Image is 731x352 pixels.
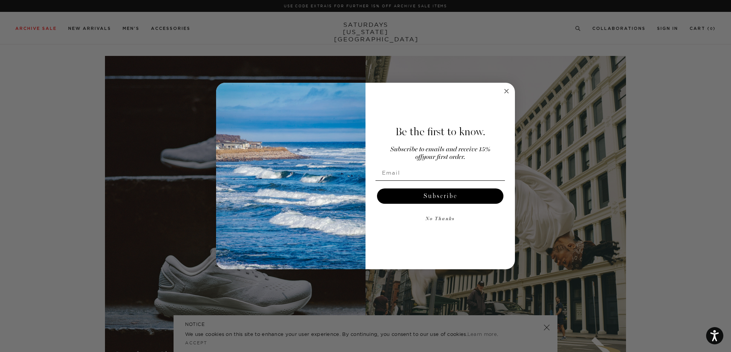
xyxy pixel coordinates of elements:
[377,188,503,204] button: Subscribe
[422,154,465,160] span: your first order.
[390,146,490,153] span: Subscribe to emails and receive 15%
[375,211,505,227] button: No Thanks
[375,180,505,181] img: underline
[415,154,422,160] span: off
[375,165,505,180] input: Email
[395,125,485,138] span: Be the first to know.
[216,83,365,270] img: 125c788d-000d-4f3e-b05a-1b92b2a23ec9.jpeg
[502,87,511,96] button: Close dialog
